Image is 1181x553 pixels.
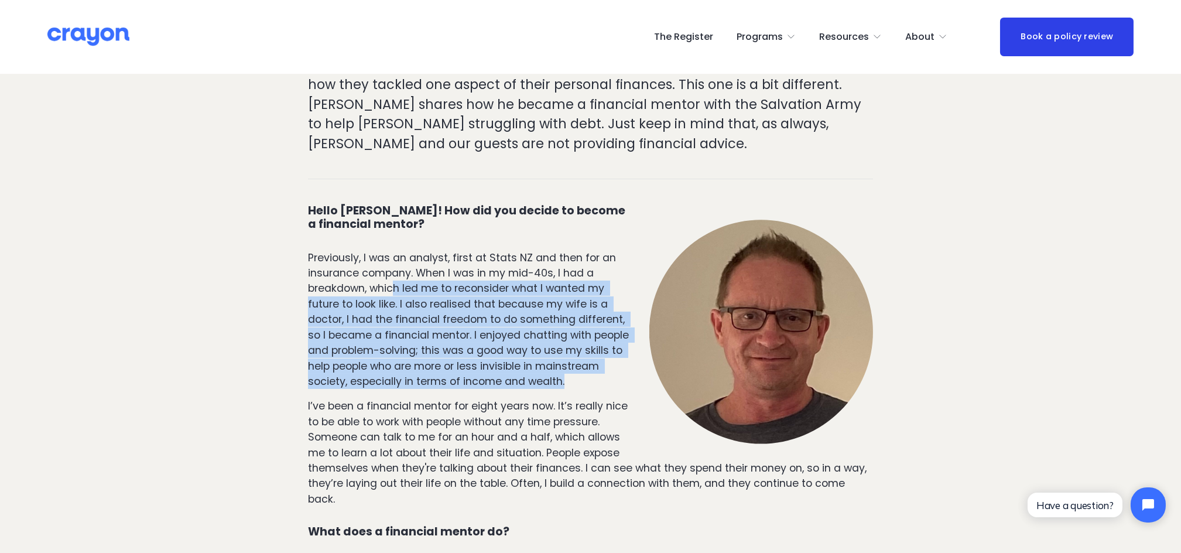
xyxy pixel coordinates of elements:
[47,26,129,47] img: Crayon
[308,203,628,232] strong: Hello [PERSON_NAME]! How did you decide to become a financial mentor?
[819,28,882,46] a: folder dropdown
[308,524,509,540] strong: What does a financial mentor do?
[654,28,713,46] a: The Register
[819,29,869,46] span: Resources
[308,55,873,153] p: In our series , friends of [PERSON_NAME] share their personal stories about how they tackled one ...
[905,28,947,46] a: folder dropdown
[1000,18,1134,56] a: Book a policy review
[737,29,783,46] span: Programs
[1018,477,1176,532] iframe: Tidio Chat
[737,28,796,46] a: folder dropdown
[308,398,873,507] p: I’ve been a financial mentor for eight years now. It’s really nice to be able to work with people...
[905,29,934,46] span: About
[308,250,873,390] p: Previously, I was an analyst, first at Stats NZ and then for an insurance company. When I was in ...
